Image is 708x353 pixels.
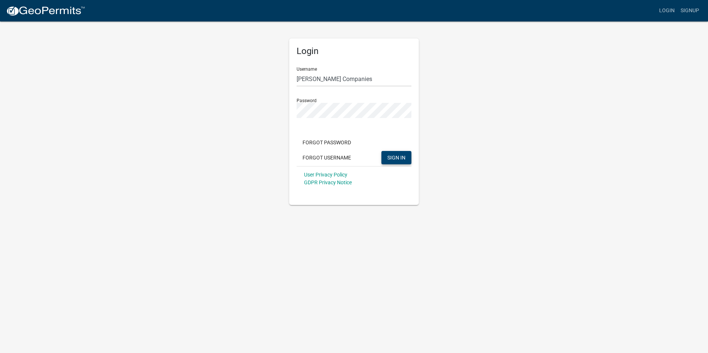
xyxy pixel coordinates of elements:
button: Forgot Username [297,151,357,164]
span: SIGN IN [387,154,405,160]
a: GDPR Privacy Notice [304,179,352,185]
button: SIGN IN [381,151,411,164]
a: Signup [678,4,702,18]
a: Login [656,4,678,18]
h5: Login [297,46,411,57]
a: User Privacy Policy [304,172,347,178]
button: Forgot Password [297,136,357,149]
